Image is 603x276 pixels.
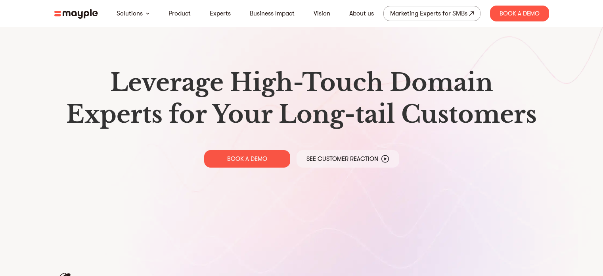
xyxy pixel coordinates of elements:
[168,9,191,18] a: Product
[306,155,378,163] p: See Customer Reaction
[250,9,295,18] a: Business Impact
[204,150,290,168] a: BOOK A DEMO
[61,67,543,130] h1: Leverage High-Touch Domain Experts for Your Long-tail Customers
[54,9,98,19] img: mayple-logo
[297,150,399,168] a: See Customer Reaction
[146,12,149,15] img: arrow-down
[490,6,549,21] div: Book A Demo
[383,6,480,21] a: Marketing Experts for SMBs
[314,9,330,18] a: Vision
[117,9,143,18] a: Solutions
[349,9,374,18] a: About us
[390,8,467,19] div: Marketing Experts for SMBs
[227,155,267,163] p: BOOK A DEMO
[210,9,231,18] a: Experts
